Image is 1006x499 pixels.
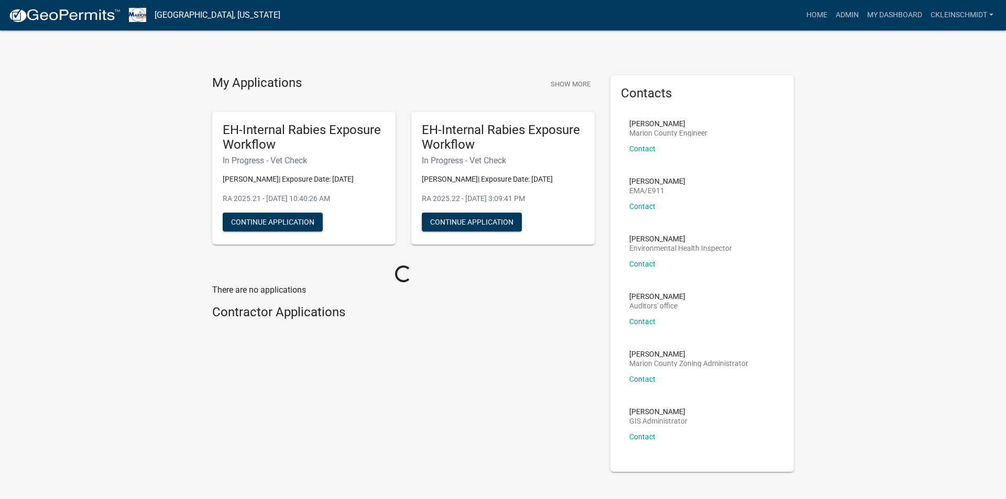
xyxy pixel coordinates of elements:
[629,317,655,326] a: Contact
[621,86,783,101] h5: Contacts
[629,408,687,415] p: [PERSON_NAME]
[629,178,685,185] p: [PERSON_NAME]
[422,123,584,153] h5: EH-Internal Rabies Exposure Workflow
[212,284,595,296] p: There are no applications
[629,350,748,358] p: [PERSON_NAME]
[546,75,595,93] button: Show More
[629,235,732,242] p: [PERSON_NAME]
[629,293,685,300] p: [PERSON_NAME]
[629,360,748,367] p: Marion County Zoning Administrator
[223,123,385,153] h5: EH-Internal Rabies Exposure Workflow
[802,5,832,25] a: Home
[629,202,655,210] a: Contact
[629,260,655,268] a: Contact
[629,145,655,153] a: Contact
[212,305,595,320] h4: Contractor Applications
[422,156,584,165] h6: In Progress - Vet Check
[223,213,323,231] button: Continue Application
[422,213,522,231] button: Continue Application
[223,156,385,165] h6: In Progress - Vet Check
[629,129,707,137] p: Marion County Engineer
[422,193,584,204] p: RA 2025.22 - [DATE] 3:09:41 PM
[629,120,707,127] p: [PERSON_NAME]
[863,5,926,25] a: My Dashboard
[832,5,863,25] a: Admin
[629,417,687,425] p: GIS Administrator
[129,8,146,22] img: Marion County, Iowa
[155,6,280,24] a: [GEOGRAPHIC_DATA], [US_STATE]
[212,75,302,91] h4: My Applications
[212,305,595,324] wm-workflow-list-section: Contractor Applications
[926,5,998,25] a: ckleinschmidt
[629,245,732,252] p: Environmental Health Inspector
[629,302,685,309] p: Auditors' office
[629,375,655,383] a: Contact
[629,187,685,194] p: EMA/E911
[629,433,655,441] a: Contact
[223,193,385,204] p: RA 2025.21 - [DATE] 10:40:26 AM
[223,174,385,185] p: [PERSON_NAME]| Exposure Date: [DATE]
[422,174,584,185] p: [PERSON_NAME]| Exposure Date: [DATE]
